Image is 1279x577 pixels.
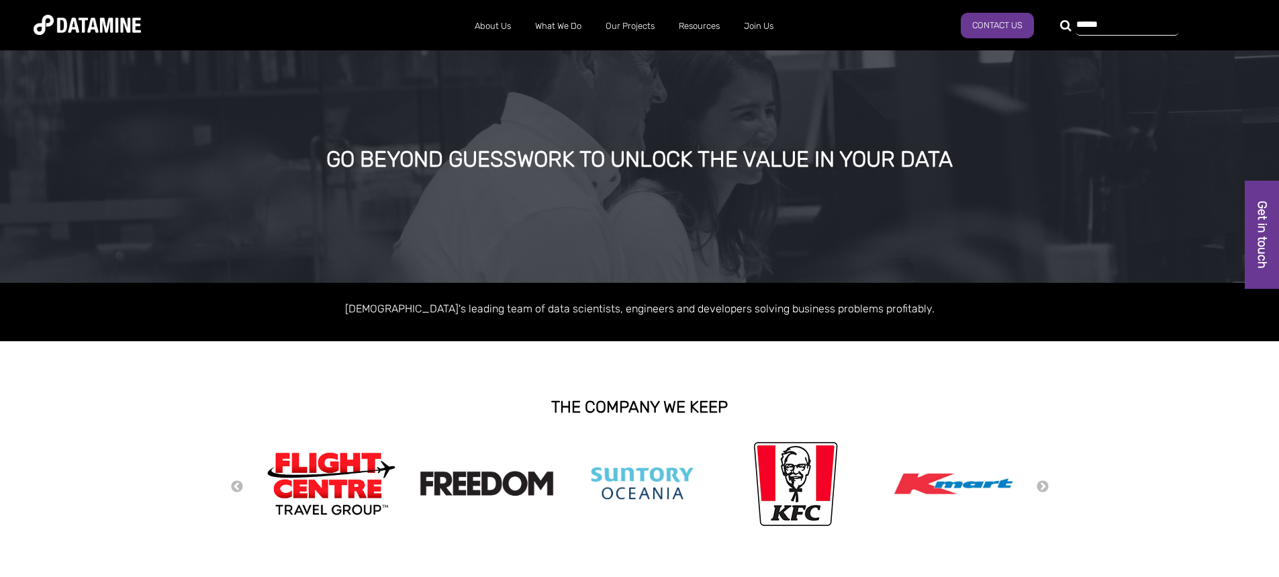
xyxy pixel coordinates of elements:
a: Contact Us [961,13,1034,38]
div: GO BEYOND GUESSWORK TO UNLOCK THE VALUE IN YOUR DATA [145,148,1134,172]
img: kfc [753,439,838,529]
a: Resources [667,9,732,44]
img: Kmart logo [887,443,1021,524]
strong: THE COMPANY WE KEEP [551,398,728,416]
a: What We Do [523,9,594,44]
a: Our Projects [594,9,667,44]
button: Previous [230,480,244,494]
img: Suntory Oceania [575,445,710,521]
img: Freedom logo [420,471,554,496]
a: Get in touch [1245,181,1279,289]
img: Datamine [34,15,141,35]
img: Flight Centre [264,449,398,518]
a: Join Us [732,9,786,44]
a: About Us [463,9,523,44]
p: [DEMOGRAPHIC_DATA]'s leading team of data scientists, engineers and developers solving business p... [257,300,1023,318]
button: Next [1036,480,1049,494]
